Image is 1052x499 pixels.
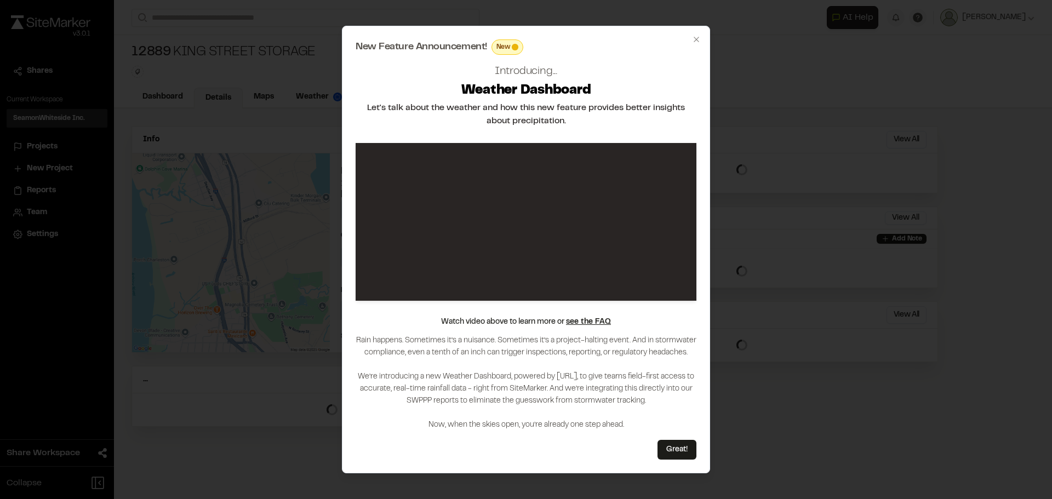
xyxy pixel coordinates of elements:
[496,42,510,52] span: New
[658,440,696,460] button: Great!
[356,101,696,128] h2: Let's talk about the weather and how this new feature provides better insights about precipitation.
[512,44,518,50] span: This feature is brand new! Enjoy!
[491,39,524,55] div: This feature is brand new! Enjoy!
[356,335,696,431] p: Rain happens. Sometimes it’s a nuisance. Sometimes it’s a project-halting event. And in stormwate...
[461,82,591,100] h2: Weather Dashboard
[356,42,487,52] span: New Feature Announcement!
[566,319,611,325] a: see the FAQ
[441,316,611,328] p: Watch video above to learn more or
[495,64,557,80] h2: Introducing...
